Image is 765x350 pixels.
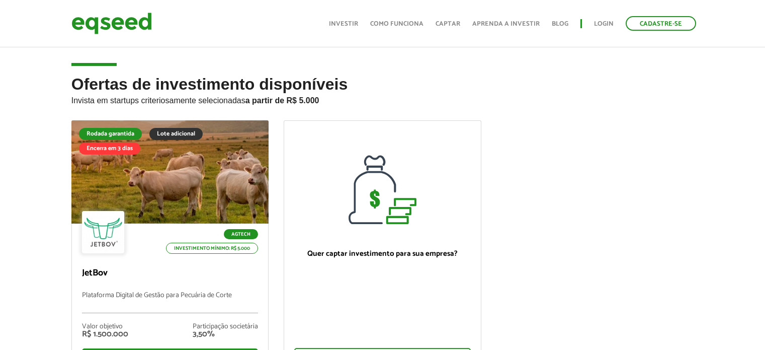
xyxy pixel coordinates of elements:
a: Blog [552,21,568,27]
p: Plataforma Digital de Gestão para Pecuária de Corte [82,292,259,313]
p: Invista em startups criteriosamente selecionadas [71,93,694,105]
div: Valor objetivo [82,323,128,330]
div: Rodada garantida [79,128,142,140]
div: 3,50% [193,330,258,338]
div: R$ 1.500.000 [82,330,128,338]
a: Login [594,21,614,27]
h2: Ofertas de investimento disponíveis [71,76,694,120]
div: Lote adicional [149,128,203,140]
img: EqSeed [71,10,152,37]
strong: a partir de R$ 5.000 [245,96,319,105]
p: JetBov [82,268,259,279]
a: Investir [329,21,358,27]
a: Cadastre-se [626,16,696,31]
p: Agtech [224,229,258,239]
a: Captar [436,21,460,27]
p: Investimento mínimo: R$ 5.000 [166,243,258,254]
div: Participação societária [193,323,258,330]
div: Encerra em 3 dias [79,143,140,155]
a: Como funciona [370,21,423,27]
p: Quer captar investimento para sua empresa? [294,249,471,258]
a: Aprenda a investir [472,21,540,27]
